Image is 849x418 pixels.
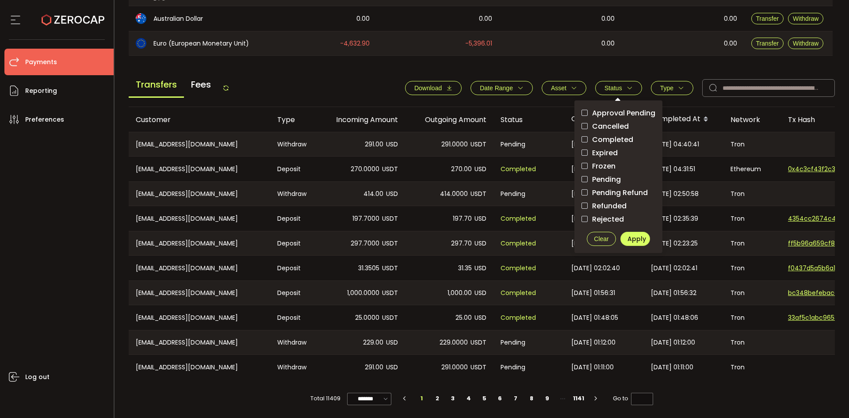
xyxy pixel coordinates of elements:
span: 297.70 [451,238,472,249]
span: [DATE] 02:02:40 [571,263,620,273]
span: 31.3505 [358,263,379,273]
span: 1,000.00 [447,288,472,298]
span: [DATE] 01:11:00 [651,362,693,372]
img: aud_portfolio.svg [136,13,146,24]
div: Completed At [644,112,723,127]
div: Network [723,115,781,125]
li: 2 [429,392,445,405]
span: USDT [382,164,398,174]
span: 197.7000 [352,214,379,224]
span: Pending [501,362,525,372]
div: [EMAIL_ADDRESS][DOMAIN_NAME] [129,256,270,280]
span: USD [474,164,486,174]
span: [DATE] 04:40:41 [651,139,699,150]
button: Type [651,81,693,95]
span: Transfers [129,73,184,98]
div: Tron [723,231,781,255]
span: Pending Refund [588,188,648,197]
span: 31.35 [458,263,472,273]
span: 0.00 [724,14,737,24]
span: Pending [588,175,621,184]
button: Status [595,81,642,95]
div: Withdraw [270,355,317,380]
div: Withdraw [270,132,317,156]
li: 5 [477,392,493,405]
div: [EMAIL_ADDRESS][DOMAIN_NAME] [129,206,270,231]
div: Deposit [270,256,317,280]
span: [DATE] 01:56:31 [571,288,615,298]
span: Expired [588,149,618,157]
button: Withdraw [788,38,823,49]
div: Deposit [270,305,317,330]
span: Completed [501,313,536,323]
div: Outgoing Amount [405,115,493,125]
span: Frozen [588,162,616,170]
div: [EMAIL_ADDRESS][DOMAIN_NAME] [129,281,270,305]
span: Pending [501,337,525,348]
span: [DATE] 01:48:06 [651,313,698,323]
li: 1141 [571,392,587,405]
span: Completed [501,214,536,224]
span: Rejected [588,215,624,223]
div: Deposit [270,281,317,305]
span: 25.0000 [355,313,379,323]
span: Reporting [25,84,57,97]
span: 197.70 [453,214,472,224]
span: [DATE] 01:11:00 [571,362,614,372]
span: 297.7000 [351,238,379,249]
span: [DATE] 02:35:38 [571,214,619,224]
div: Withdraw [270,182,317,206]
span: 0.00 [356,14,370,24]
span: [DATE] 04:40:41 [571,139,620,150]
span: USD [386,139,398,150]
span: Payments [25,56,57,69]
span: Transfer [756,40,779,47]
span: 414.00 [363,189,383,199]
img: eur_portfolio.svg [136,38,146,49]
div: [EMAIL_ADDRESS][DOMAIN_NAME] [129,182,270,206]
span: [DATE] 02:50:58 [651,189,699,199]
span: Apply [627,234,646,243]
div: [EMAIL_ADDRESS][DOMAIN_NAME] [129,132,270,156]
span: [DATE] 01:48:05 [571,313,618,323]
span: Status [604,84,622,92]
span: USDT [470,189,486,199]
button: Transfer [751,38,784,49]
div: [EMAIL_ADDRESS][DOMAIN_NAME] [129,231,270,255]
span: 291.00 [365,362,383,372]
li: 6 [492,392,508,405]
div: [EMAIL_ADDRESS][DOMAIN_NAME] [129,355,270,380]
div: [EMAIL_ADDRESS][DOMAIN_NAME] [129,157,270,181]
span: USDT [382,214,398,224]
span: 0.00 [724,38,737,49]
span: USD [386,189,398,199]
span: 25.00 [455,313,472,323]
button: Apply [620,232,650,246]
span: -4,632.90 [340,38,370,49]
span: Go to [613,392,653,405]
button: Transfer [751,13,784,24]
span: Asset [551,84,566,92]
span: 0.00 [479,14,492,24]
span: 229.0000 [440,337,468,348]
span: Fees [184,73,218,96]
span: USD [474,214,486,224]
span: Withdraw [793,40,818,47]
span: Completed [501,164,536,174]
span: Download [414,84,442,92]
button: Withdraw [788,13,823,24]
div: Created At [564,112,644,127]
span: USDT [382,238,398,249]
button: Date Range [470,81,533,95]
div: Tron [723,281,781,305]
span: USDT [382,263,398,273]
span: USD [474,288,486,298]
div: Tron [723,182,781,206]
span: 414.0000 [440,189,468,199]
span: Clear [594,235,608,242]
div: Tron [723,355,781,380]
span: Refunded [588,202,627,210]
span: [DATE] 04:31:50 [571,164,618,174]
span: USD [474,238,486,249]
span: Completed [588,135,633,144]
